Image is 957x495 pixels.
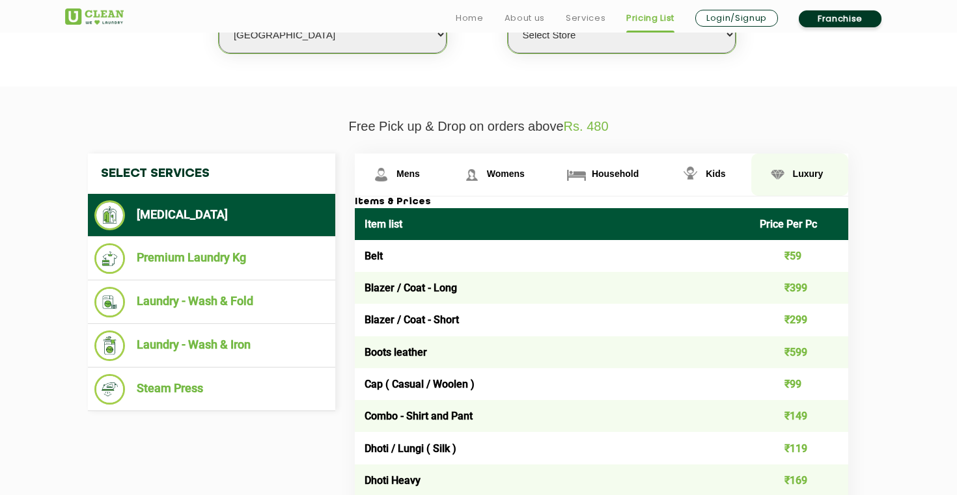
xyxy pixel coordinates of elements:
li: Laundry - Wash & Fold [94,287,329,317]
td: ₹119 [750,432,849,464]
p: Free Pick up & Drop on orders above [65,119,892,134]
img: Household [565,163,588,186]
img: Dry Cleaning [94,200,125,230]
span: Womens [487,168,525,179]
img: Laundry - Wash & Fold [94,287,125,317]
td: ₹59 [750,240,849,272]
td: Boots leather [355,336,750,368]
img: Steam Press [94,374,125,405]
img: UClean Laundry and Dry Cleaning [65,8,124,25]
a: About us [505,10,545,26]
h4: Select Services [88,154,335,194]
td: ₹149 [750,400,849,432]
img: Luxury [766,163,789,186]
td: Cap ( Casual / Woolen ) [355,368,750,400]
img: Kids [679,163,702,186]
img: Womens [460,163,483,186]
td: Combo - Shirt and Pant [355,400,750,432]
td: Dhoti / Lungi ( Silk ) [355,432,750,464]
img: Laundry - Wash & Iron [94,330,125,361]
a: Login/Signup [695,10,778,27]
h3: Items & Prices [355,196,848,208]
a: Home [456,10,484,26]
li: Steam Press [94,374,329,405]
span: Rs. 480 [564,119,609,133]
td: Blazer / Coat - Short [355,304,750,336]
td: ₹399 [750,272,849,304]
li: Premium Laundry Kg [94,243,329,274]
td: Belt [355,240,750,272]
img: Mens [370,163,393,186]
a: Pricing List [626,10,674,26]
td: ₹599 [750,336,849,368]
img: Premium Laundry Kg [94,243,125,274]
span: Luxury [793,168,824,179]
th: Price Per Pc [750,208,849,240]
td: ₹99 [750,368,849,400]
li: [MEDICAL_DATA] [94,200,329,230]
td: Blazer / Coat - Long [355,272,750,304]
a: Services [566,10,605,26]
th: Item list [355,208,750,240]
span: Household [592,168,639,179]
span: Kids [706,168,725,179]
li: Laundry - Wash & Iron [94,330,329,361]
span: Mens [396,168,420,179]
td: ₹299 [750,304,849,336]
a: Franchise [799,10,881,27]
